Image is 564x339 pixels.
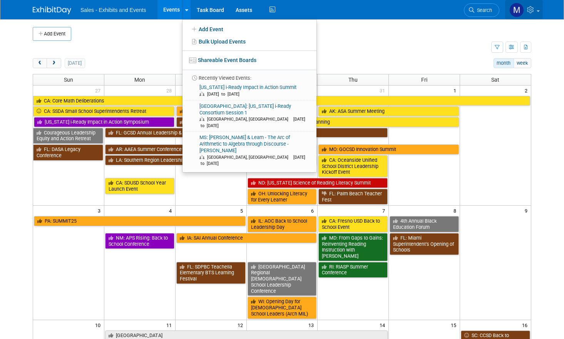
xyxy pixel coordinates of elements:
[248,117,459,127] a: CA: Sales CMC Training/Planning
[509,3,524,17] img: Madi Odryna
[105,155,316,165] a: LA: Southern Region Leadership Conference
[166,86,175,95] span: 28
[182,22,316,35] a: Add Event
[33,27,71,41] button: Add Event
[308,320,317,330] span: 13
[105,178,174,194] a: CA: SDUSD School Year Launch Event
[318,233,388,261] a: MD: From Gaps to Gains: Reinventing Reading Instruction with [PERSON_NAME]
[34,117,174,127] a: [US_STATE] i-Ready Impact in Action Symposium
[514,58,531,68] button: week
[453,206,460,215] span: 8
[464,3,499,17] a: Search
[65,58,85,68] button: [DATE]
[97,206,104,215] span: 3
[450,320,460,330] span: 15
[348,77,358,83] span: Thu
[185,82,313,100] a: [US_STATE] i-Ready Impact in Action Summit [DATE] to [DATE]
[453,86,460,95] span: 1
[176,233,316,243] a: IA: SAI Annual Conference
[318,106,459,116] a: AK: ASA Summer Meeting
[33,128,103,144] a: Courageous Leadership Equity and Action Retreat
[134,77,145,83] span: Mon
[176,106,316,116] a: IA: [US_STATE] Science of Reading Summit
[248,262,317,296] a: [GEOGRAPHIC_DATA] Regional [DEMOGRAPHIC_DATA] School Leadership Conference
[390,216,459,232] a: 4th Annual Black Education Forum
[318,189,388,205] a: FL: Palm Beach Teacher Fest
[33,144,103,160] a: FL: DASA Legacy Conference
[207,92,243,97] span: [DATE] to [DATE]
[491,77,499,83] span: Sat
[379,86,388,95] span: 31
[237,320,246,330] span: 12
[80,7,146,13] span: Sales - Exhibits and Events
[494,58,514,68] button: month
[521,320,531,330] span: 16
[379,320,388,330] span: 14
[318,155,388,177] a: CA: Oceanside Unified School District Leadership Kickoff Event
[318,216,388,232] a: CA: Fresno USD Back to School Event
[64,77,73,83] span: Sun
[166,320,175,330] span: 11
[207,117,292,122] span: [GEOGRAPHIC_DATA], [GEOGRAPHIC_DATA]
[185,101,313,132] a: [GEOGRAPHIC_DATA]: [US_STATE] i-Ready Consortium Session 1 [GEOGRAPHIC_DATA], [GEOGRAPHIC_DATA] [...
[474,7,492,13] span: Search
[94,320,104,330] span: 10
[189,57,196,63] img: seventboard-3.png
[176,117,246,127] a: FL: Annual FATA Meeting
[182,35,316,48] a: Bulk Upload Events
[390,233,459,255] a: FL: Miami Superintendent’s Opening of Schools
[33,7,71,14] img: ExhibitDay
[182,53,316,67] a: Shareable Event Boards
[176,262,246,284] a: FL: SDPBC Teachella Elementary BTS Learning Festival
[33,96,530,106] a: CA: Core Math Deliberations
[105,128,388,138] a: FL: GCSD Annual Leadership & Educators Summit
[33,106,174,116] a: CA: SSDA Small School Superintendents Retreat
[248,189,317,205] a: OH: Unlocking Literacy for Every Learner
[239,206,246,215] span: 5
[318,144,459,154] a: MO: GOCSD Innovation Summit
[248,216,317,232] a: IL: AOC Back to School Leadership Day
[199,117,305,128] span: [DATE] to [DATE]
[105,233,174,249] a: NM: APS Rising: Back to School Conference
[248,178,388,188] a: ND: [US_STATE] Science of Reading Literacy Summit
[248,297,317,319] a: WI: Opening Day for [DEMOGRAPHIC_DATA] School Leaders (Arch MIL)
[182,70,316,82] li: Recently Viewed Events:
[207,155,292,160] span: [GEOGRAPHIC_DATA], [GEOGRAPHIC_DATA]
[105,144,316,154] a: AR: AAEA Summer Conference
[94,86,104,95] span: 27
[47,58,61,68] button: next
[33,58,47,68] button: prev
[421,77,427,83] span: Fri
[524,86,531,95] span: 2
[524,206,531,215] span: 9
[310,206,317,215] span: 6
[34,216,246,226] a: PA: SUMMIT25
[168,206,175,215] span: 4
[185,132,313,169] a: MS: [PERSON_NAME] & Learn - The Arc of Arithmetic to Algebra through Discourse - [PERSON_NAME] [G...
[318,262,388,278] a: RI: RIASP Summer Conference
[382,206,388,215] span: 7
